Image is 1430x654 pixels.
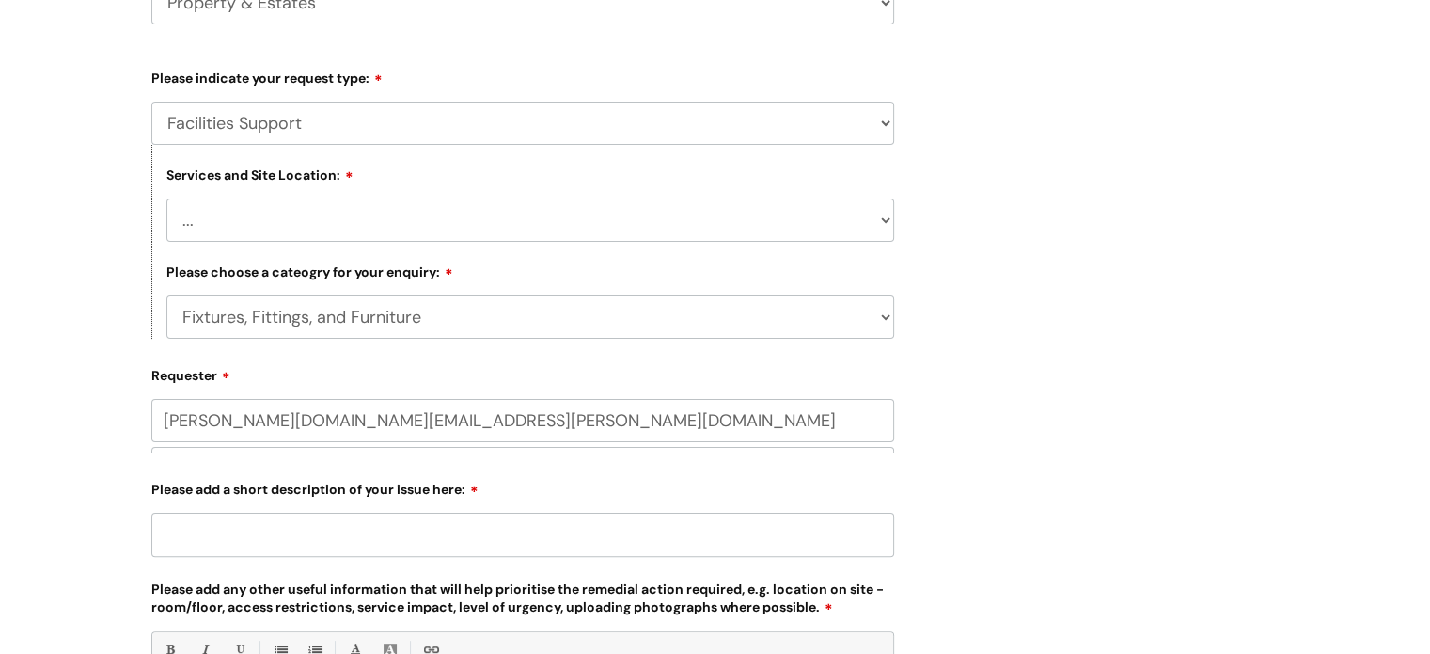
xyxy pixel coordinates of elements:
[151,475,894,498] label: Please add a short description of your issue here:
[151,578,894,616] label: Please add any other useful information that will help prioritise the remedial action required, e...
[166,262,453,280] label: Please choose a cateogry for your enquiry:
[151,399,894,442] input: Email
[151,447,894,490] input: Your Name
[166,165,354,183] label: Services and Site Location:
[151,361,894,384] label: Requester
[151,64,894,87] label: Please indicate your request type:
